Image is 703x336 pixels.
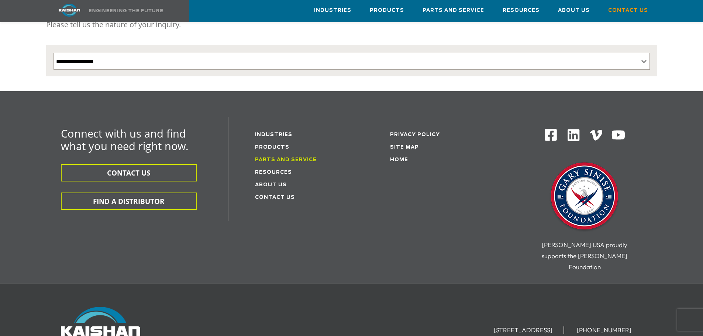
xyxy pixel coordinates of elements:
[590,130,602,141] img: Vimeo
[558,0,590,20] a: About Us
[255,145,289,150] a: Products
[566,128,581,142] img: Linkedin
[544,128,558,142] img: Facebook
[255,195,295,200] a: Contact Us
[46,17,657,32] p: Please tell us the nature of your inquiry.
[255,170,292,175] a: Resources
[611,128,626,142] img: Youtube
[390,157,408,162] a: Home
[255,183,287,187] a: About Us
[566,326,642,334] li: [PHONE_NUMBER]
[314,6,351,15] span: Industries
[42,4,97,17] img: kaishan logo
[89,9,163,12] img: Engineering the future
[370,0,404,20] a: Products
[503,6,540,15] span: Resources
[542,241,627,271] span: [PERSON_NAME] USA proudly supports the [PERSON_NAME] Foundation
[423,6,484,15] span: Parts and Service
[483,326,564,334] li: [STREET_ADDRESS]
[314,0,351,20] a: Industries
[503,0,540,20] a: Resources
[61,164,197,181] button: CONTACT US
[370,6,404,15] span: Products
[255,132,292,137] a: Industries
[608,0,648,20] a: Contact Us
[255,157,317,162] a: Parts and service
[390,132,440,137] a: Privacy Policy
[61,193,197,210] button: FIND A DISTRIBUTOR
[390,145,419,150] a: Site Map
[61,126,189,153] span: Connect with us and find what you need right now.
[608,6,648,15] span: Contact Us
[423,0,484,20] a: Parts and Service
[548,160,621,234] img: Gary Sinise Foundation
[558,6,590,15] span: About Us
